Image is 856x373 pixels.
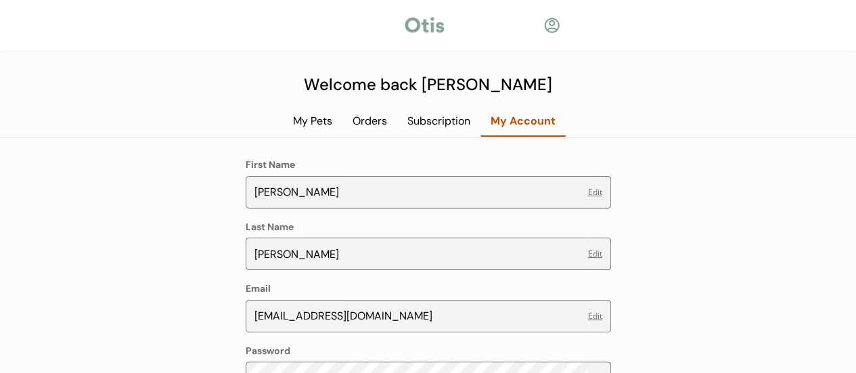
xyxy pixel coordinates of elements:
button: Edit [588,250,602,258]
div: Email [246,282,271,296]
div: First Name [246,158,295,172]
div: My Account [480,114,566,129]
div: Edit [588,188,602,196]
div: Last Name [246,221,294,234]
div: My Pets [283,114,342,129]
div: Orders [342,114,397,129]
div: Welcome back [PERSON_NAME] [296,72,560,97]
button: Edit [588,312,602,320]
div: Subscription [397,114,480,129]
div: Password [246,345,290,358]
